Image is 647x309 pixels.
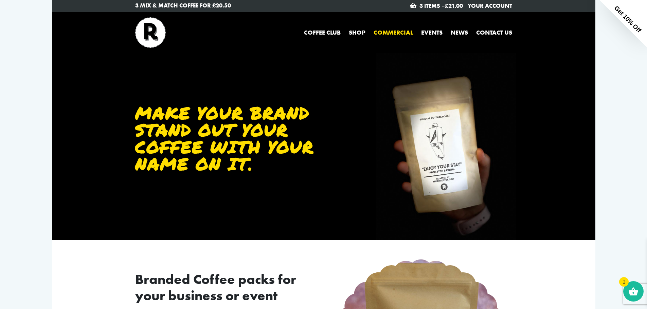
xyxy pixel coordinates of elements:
[613,4,642,34] span: Get 10% Off
[135,271,307,304] h2: Branded Coffee packs for your business or event
[135,104,319,172] h1: Make your brand stand out Your coffee with your name on it.
[135,17,166,48] img: Relish Coffee
[445,2,448,9] span: £
[451,28,468,37] a: News
[374,28,413,37] a: Commercial
[468,2,512,9] a: Your Account
[619,277,629,287] span: 2
[304,28,341,37] a: Coffee Club
[135,1,319,10] a: 3 Mix & Match Coffee for £20.50
[349,28,365,37] a: Shop
[476,28,512,37] a: Contact us
[445,2,463,9] bdi: 21.00
[419,2,463,9] a: 3 items –£21.00
[421,28,443,37] a: Events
